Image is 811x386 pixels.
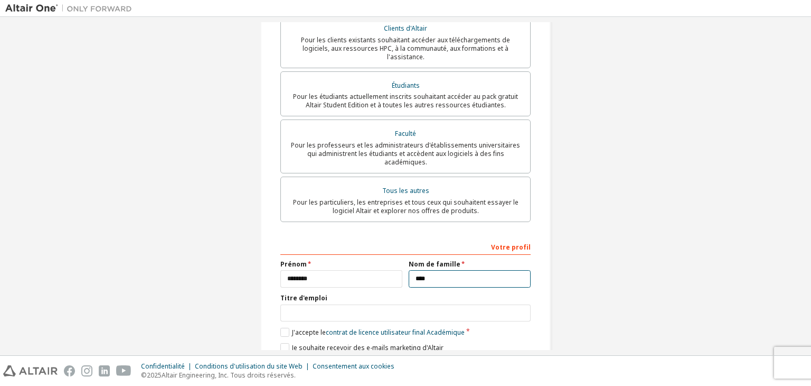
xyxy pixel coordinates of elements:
img: Altaïr Un [5,3,137,14]
font: Je souhaite recevoir des e-mails marketing d'Altair [292,343,444,352]
img: altair_logo.svg [3,365,58,376]
img: youtube.svg [116,365,131,376]
font: Pour les particuliers, les entreprises et tous ceux qui souhaitent essayer le logiciel Altair et ... [293,198,518,215]
font: Faculté [395,129,416,138]
font: Altair Engineering, Inc. Tous droits réservés. [162,371,296,380]
font: Tous les autres [382,186,429,195]
font: Nom de famille [409,260,460,269]
font: Titre d'emploi [280,293,327,302]
font: Pour les professeurs et les administrateurs d'établissements universitaires qui administrent les ... [291,141,520,167]
font: Conditions d'utilisation du site Web [195,362,303,371]
img: linkedin.svg [99,365,110,376]
img: instagram.svg [81,365,92,376]
font: Prénom [280,260,307,269]
font: Académique [427,328,465,337]
font: Étudiants [392,81,420,90]
img: facebook.svg [64,365,75,376]
font: Votre profil [491,243,531,252]
font: 2025 [147,371,162,380]
font: Pour les étudiants actuellement inscrits souhaitant accéder au pack gratuit Altair Student Editio... [293,92,518,109]
font: J'accepte le [292,328,326,337]
font: contrat de licence utilisateur final [326,328,425,337]
font: Clients d'Altair [384,24,427,33]
font: Pour les clients existants souhaitant accéder aux téléchargements de logiciels, aux ressources HP... [301,35,510,61]
font: © [141,371,147,380]
font: Confidentialité [141,362,185,371]
font: Consentement aux cookies [313,362,394,371]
